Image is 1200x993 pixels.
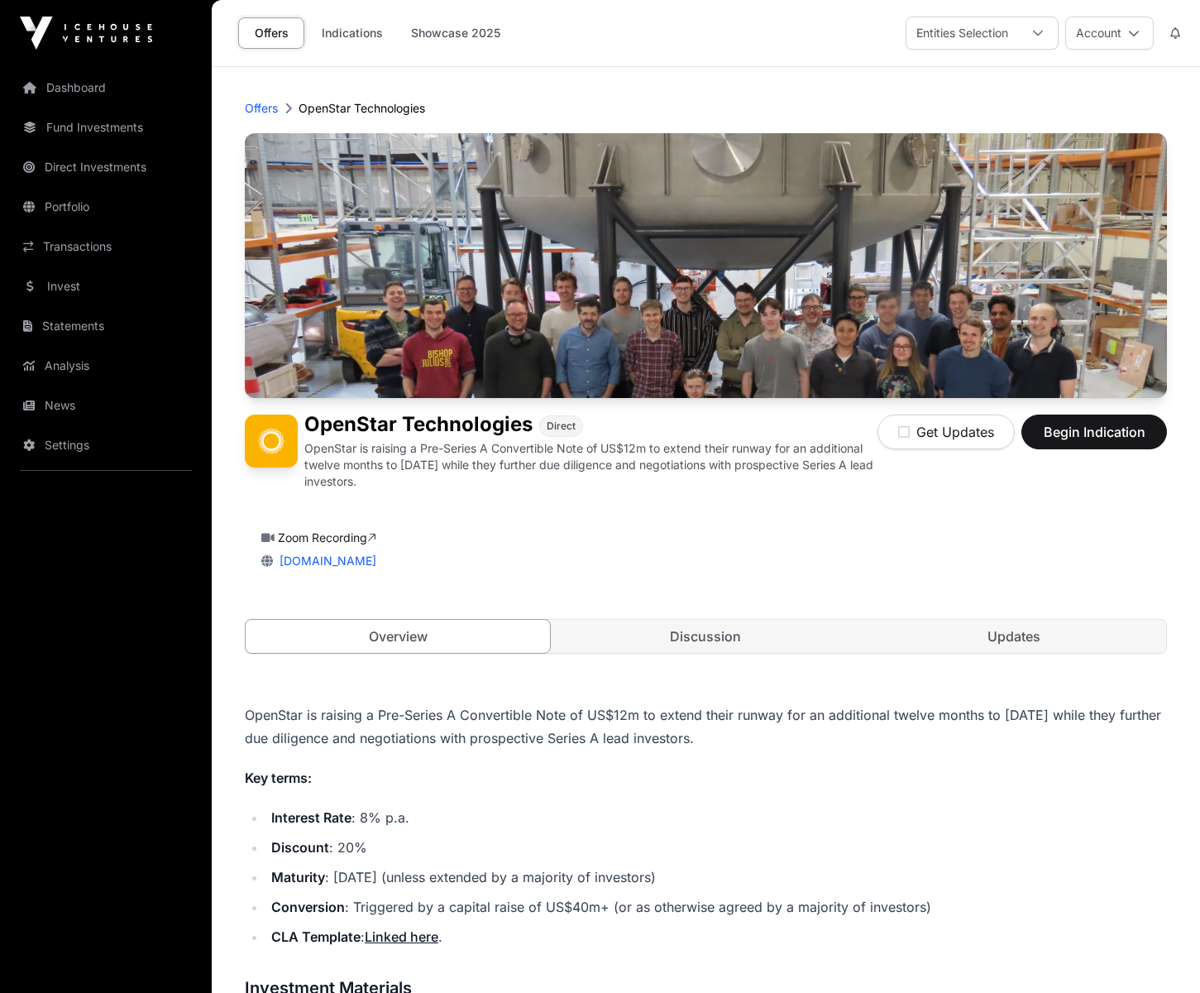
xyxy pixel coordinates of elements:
strong: Interest Rate [271,809,351,826]
button: Begin Indication [1021,415,1167,449]
nav: Tabs [246,620,1166,653]
p: OpenStar is raising a Pre-Series A Convertible Note of US$12m to extend their runway for an addit... [245,703,1167,750]
a: Overview [245,619,551,654]
a: Transactions [13,228,198,265]
li: : 8% p.a. [266,806,1167,829]
strong: Conversion [271,899,345,915]
strong: Discount [271,839,329,856]
strong: Maturity [271,869,325,885]
li: : . [266,925,1167,948]
strong: CLA Template [271,928,361,945]
h1: OpenStar Technologies [304,415,533,437]
li: : 20% [266,836,1167,859]
a: Statements [13,308,198,344]
a: Discussion [553,620,858,653]
li: : Triggered by a capital raise of US$40m+ (or as otherwise agreed by a majority of investors) [266,895,1167,919]
a: News [13,387,198,424]
a: [DOMAIN_NAME] [273,554,376,568]
a: Settings [13,427,198,463]
a: Linked here [365,928,438,945]
img: OpenStar Technologies [245,133,1167,398]
p: OpenStar is raising a Pre-Series A Convertible Note of US$12m to extend their runway for an addit... [304,440,877,490]
a: Analysis [13,348,198,384]
a: Showcase 2025 [400,17,511,49]
img: OpenStar Technologies [245,415,298,468]
button: Get Updates [877,415,1015,449]
a: Fund Investments [13,109,198,146]
li: : [DATE] (unless extended by a majority of investors) [266,866,1167,889]
img: Icehouse Ventures Logo [20,17,152,50]
a: Offers [238,17,304,49]
a: Zoom Recording [278,530,376,544]
span: Begin Indication [1042,422,1146,442]
a: Indications [311,17,394,49]
div: Entities Selection [906,17,1018,49]
a: Portfolio [13,189,198,225]
a: Begin Indication [1021,431,1167,448]
p: OpenStar Technologies [299,100,425,117]
button: Account [1065,17,1154,50]
a: Invest [13,268,198,305]
a: Offers [245,100,278,117]
iframe: Chat Widget [1117,914,1200,993]
a: Direct Investments [13,149,198,185]
a: Dashboard [13,70,198,106]
span: Direct [547,420,576,433]
strong: Key terms: [245,770,312,786]
a: Updates [862,620,1166,653]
